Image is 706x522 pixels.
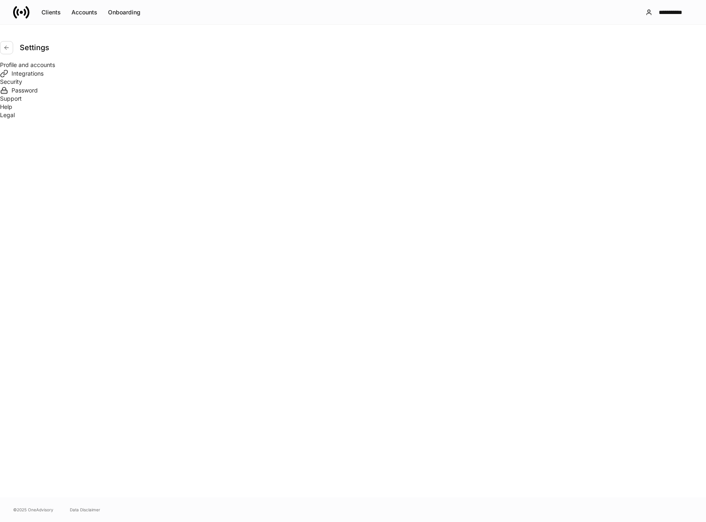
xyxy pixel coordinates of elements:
[36,6,66,19] button: Clients
[11,69,706,78] div: Integrations
[71,8,97,16] div: Accounts
[70,506,100,513] a: Data Disclaimer
[41,8,61,16] div: Clients
[66,6,103,19] button: Accounts
[11,86,706,95] div: Password
[103,6,146,19] button: Onboarding
[108,8,140,16] div: Onboarding
[13,506,53,513] span: © 2025 OneAdvisory
[20,43,49,53] h4: Settings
